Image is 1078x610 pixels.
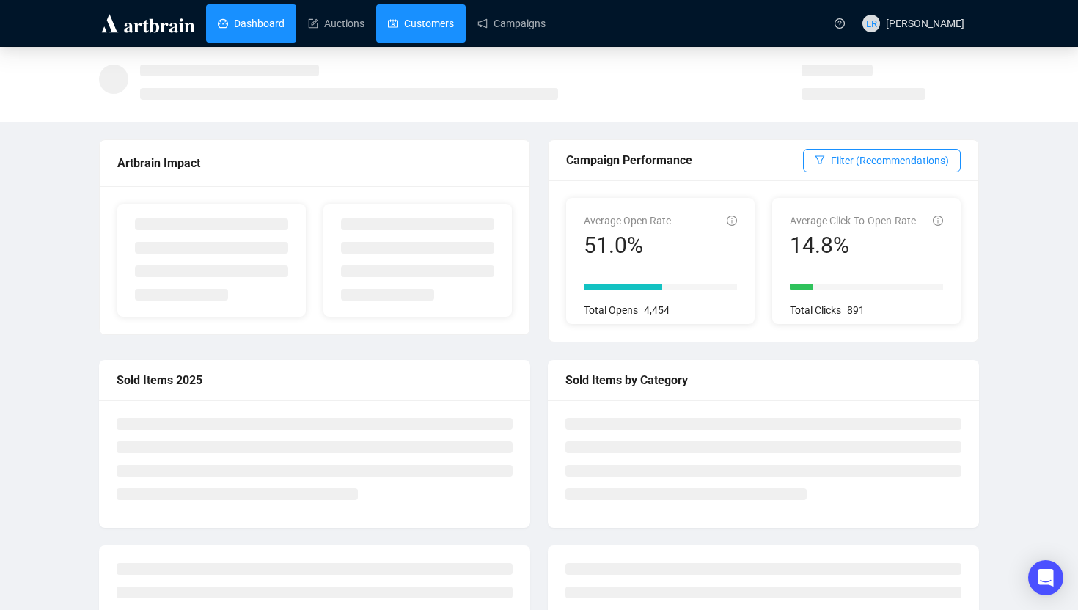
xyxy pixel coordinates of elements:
[565,371,961,389] div: Sold Items by Category
[815,155,825,165] span: filter
[847,304,865,316] span: 891
[584,304,638,316] span: Total Opens
[933,216,943,226] span: info-circle
[566,151,803,169] div: Campaign Performance
[835,18,845,29] span: question-circle
[831,152,949,169] span: Filter (Recommendations)
[388,4,454,43] a: Customers
[117,154,512,172] div: Artbrain Impact
[584,232,671,260] div: 51.0%
[790,232,916,260] div: 14.8%
[727,216,737,226] span: info-circle
[477,4,546,43] a: Campaigns
[117,371,513,389] div: Sold Items 2025
[886,18,964,29] span: [PERSON_NAME]
[803,149,961,172] button: Filter (Recommendations)
[584,215,671,227] span: Average Open Rate
[865,15,877,31] span: LR
[644,304,670,316] span: 4,454
[99,12,197,35] img: logo
[218,4,285,43] a: Dashboard
[790,304,841,316] span: Total Clicks
[790,215,916,227] span: Average Click-To-Open-Rate
[308,4,364,43] a: Auctions
[1028,560,1063,595] div: Open Intercom Messenger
